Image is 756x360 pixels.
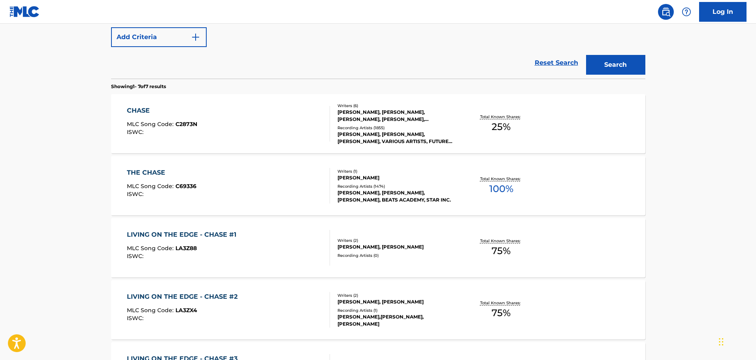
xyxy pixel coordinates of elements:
[127,190,145,198] span: ISWC :
[191,32,200,42] img: 9d2ae6d4665cec9f34b9.svg
[699,2,747,22] a: Log In
[661,7,671,17] img: search
[111,156,645,215] a: THE CHASEMLC Song Code:C69336ISWC:Writers (1)[PERSON_NAME]Recording Artists (1474)[PERSON_NAME], ...
[337,237,457,243] div: Writers ( 2 )
[337,313,457,328] div: [PERSON_NAME],[PERSON_NAME],[PERSON_NAME]
[337,103,457,109] div: Writers ( 6 )
[127,307,175,314] span: MLC Song Code :
[127,292,241,302] div: LIVING ON THE EDGE - CHASE #2
[127,121,175,128] span: MLC Song Code :
[337,125,457,131] div: Recording Artists ( 1855 )
[127,183,175,190] span: MLC Song Code :
[337,174,457,181] div: [PERSON_NAME]
[111,94,645,153] a: CHASEMLC Song Code:C2873NISWC:Writers (6)[PERSON_NAME], [PERSON_NAME], [PERSON_NAME], [PERSON_NAM...
[127,106,197,115] div: CHASE
[492,244,511,258] span: 75 %
[531,54,582,72] a: Reset Search
[111,83,166,90] p: Showing 1 - 7 of 7 results
[9,6,40,17] img: MLC Logo
[337,183,457,189] div: Recording Artists ( 1474 )
[127,245,175,252] span: MLC Song Code :
[127,168,196,177] div: THE CHASE
[175,245,197,252] span: LA3Z88
[337,298,457,305] div: [PERSON_NAME], [PERSON_NAME]
[337,292,457,298] div: Writers ( 2 )
[480,300,522,306] p: Total Known Shares:
[480,176,522,182] p: Total Known Shares:
[492,120,511,134] span: 25 %
[175,183,196,190] span: C69336
[337,109,457,123] div: [PERSON_NAME], [PERSON_NAME], [PERSON_NAME], [PERSON_NAME], [PERSON_NAME], [PERSON_NAME]
[127,128,145,136] span: ISWC :
[111,27,207,47] button: Add Criteria
[658,4,674,20] a: Public Search
[337,307,457,313] div: Recording Artists ( 1 )
[337,253,457,258] div: Recording Artists ( 0 )
[480,238,522,244] p: Total Known Shares:
[679,4,694,20] div: Help
[127,315,145,322] span: ISWC :
[175,307,197,314] span: LA3ZX4
[127,230,240,239] div: LIVING ON THE EDGE - CHASE #1
[586,55,645,75] button: Search
[719,330,724,354] div: Drag
[337,168,457,174] div: Writers ( 1 )
[492,306,511,320] span: 75 %
[480,114,522,120] p: Total Known Shares:
[175,121,197,128] span: C2873N
[127,253,145,260] span: ISWC :
[337,243,457,251] div: [PERSON_NAME], [PERSON_NAME]
[337,131,457,145] div: [PERSON_NAME], [PERSON_NAME], [PERSON_NAME], VARIOUS ARTISTS, FUTURE ISLANDS
[682,7,691,17] img: help
[111,218,645,277] a: LIVING ON THE EDGE - CHASE #1MLC Song Code:LA3Z88ISWC:Writers (2)[PERSON_NAME], [PERSON_NAME]Reco...
[716,322,756,360] iframe: Chat Widget
[337,189,457,204] div: [PERSON_NAME], [PERSON_NAME], [PERSON_NAME], BEATS ACADEMY, STAR INC.
[111,280,645,339] a: LIVING ON THE EDGE - CHASE #2MLC Song Code:LA3ZX4ISWC:Writers (2)[PERSON_NAME], [PERSON_NAME]Reco...
[489,182,513,196] span: 100 %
